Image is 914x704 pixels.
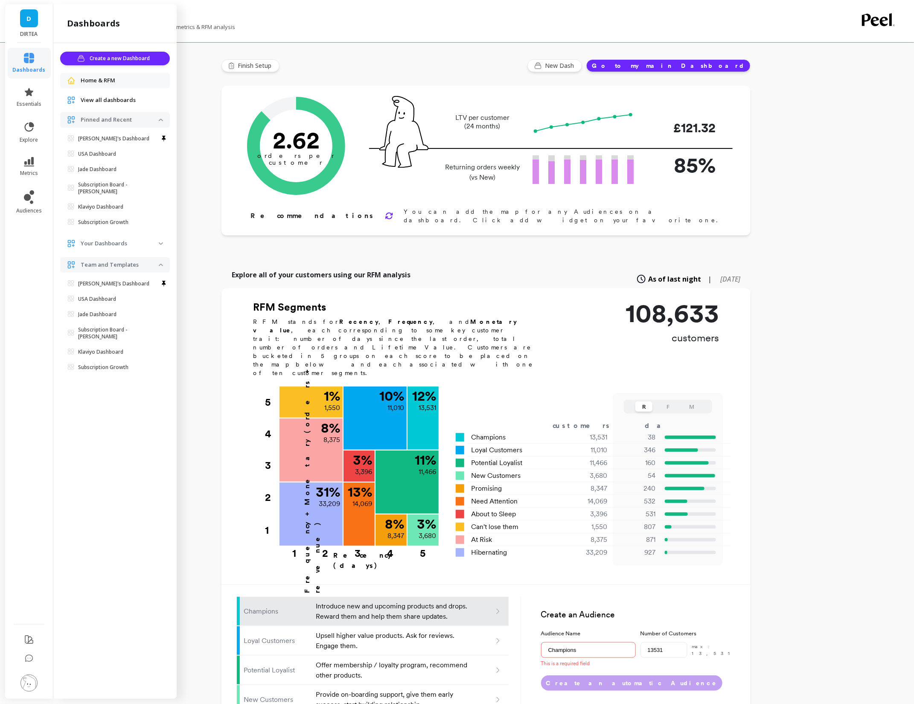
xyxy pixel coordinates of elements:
img: profile picture [20,675,38,692]
p: 11,010 [387,403,404,413]
p: 8 % [321,421,340,435]
span: dashboards [13,67,46,73]
label: Audience Name [541,629,636,638]
img: navigation item icon [67,96,76,105]
span: Promising [471,483,502,494]
div: 2 [265,482,279,513]
img: navigation item icon [67,261,76,269]
button: Go to my main Dashboard [586,59,751,72]
input: e.g. Black friday [541,642,636,658]
p: [PERSON_NAME]'s Dashboard [78,135,149,142]
a: View all dashboards [81,96,163,105]
span: audiences [16,207,42,214]
span: Can't lose them [471,522,518,532]
div: 11,010 [557,445,618,455]
span: D [27,14,32,23]
p: 532 [618,496,655,506]
p: £121.32 [647,118,716,137]
p: 11 % [415,453,436,467]
p: Returning orders weekly (vs New) [442,162,522,183]
p: 1 % [324,389,340,403]
span: Finish Setup [238,61,274,70]
img: pal seatted on line [379,96,428,168]
span: essentials [17,101,41,108]
p: 160 [618,458,655,468]
p: Upsell higher value products. Ask for reviews. Engage them. [316,631,469,651]
span: New Dash [545,61,576,70]
span: Create a new Dashboard [90,54,152,63]
span: Loyal Customers [471,445,522,455]
h3: Create an Audience [541,609,735,621]
p: Champions [244,606,311,617]
button: Finish Setup [221,59,279,72]
p: 927 [618,547,655,558]
span: | [708,274,712,284]
p: 346 [618,445,655,455]
p: 13 % [348,485,372,499]
p: 11,466 [419,467,436,477]
button: R [635,401,652,412]
p: Offer membership / loyalty program, recommend other products. [316,660,469,681]
label: Number of Customers [640,629,735,638]
div: 8,347 [557,483,618,494]
img: navigation item icon [67,116,76,124]
div: 5 [407,547,439,555]
p: 54 [618,471,655,481]
span: explore [20,137,38,143]
p: 12 % [412,389,436,403]
p: Subscription Growth [78,219,128,226]
img: navigation item icon [67,239,76,248]
button: Create a new Dashboard [60,52,170,65]
p: 240 [618,483,655,494]
div: 4 [265,418,279,450]
span: Champions [471,432,506,442]
p: Recommendations [250,211,375,221]
button: F [659,401,676,412]
div: customers [553,421,622,431]
p: 3,680 [419,531,436,541]
p: Jade Dashboard [78,166,116,173]
h2: RFM Segments [253,300,543,314]
span: About to Sleep [471,509,516,519]
p: 3 % [417,517,436,531]
span: Home & RFM [81,76,115,85]
div: 1 [277,547,312,555]
span: Need Attention [471,496,518,506]
div: 3 [265,450,279,481]
div: 3,396 [557,509,618,519]
div: 5 [265,387,279,418]
p: 8 % [385,517,404,531]
text: 2.62 [273,126,320,154]
tspan: orders per [257,152,335,160]
div: 3 [341,547,374,555]
p: Potential Loyalist [244,665,311,675]
p: USA Dashboard [78,296,116,303]
div: days [645,421,680,431]
p: 871 [618,535,655,545]
b: Frequency [388,318,433,325]
p: Klaviyo Dashboard [78,204,123,210]
img: down caret icon [159,264,163,266]
img: down caret icon [159,242,163,245]
p: Subscription Growth [78,364,128,371]
p: customers [626,331,719,345]
p: 13,531 [419,403,436,413]
p: 14,069 [352,499,372,509]
p: 3,396 [355,467,372,477]
div: 13,531 [557,432,618,442]
p: Klaviyo Dashboard [78,349,123,355]
p: Subscription Board - [PERSON_NAME] [78,326,159,340]
span: At Risk [471,535,492,545]
p: 38 [618,432,655,442]
button: Create an automatic Audience [541,675,722,691]
p: DIRTEA [14,31,45,38]
tspan: customer [269,159,323,166]
p: 1,550 [324,403,340,413]
p: Team and Templates [81,261,159,269]
span: New Customers [471,471,521,481]
p: RFM stands for , , and , each corresponding to some key customer trait: number of days since the ... [253,317,543,377]
span: metrics [20,170,38,177]
p: 33,209 [319,499,340,509]
p: max: 13,531 [692,643,735,657]
p: Introduce new and upcoming products and drops. Reward them and help them share updates. [316,601,469,622]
